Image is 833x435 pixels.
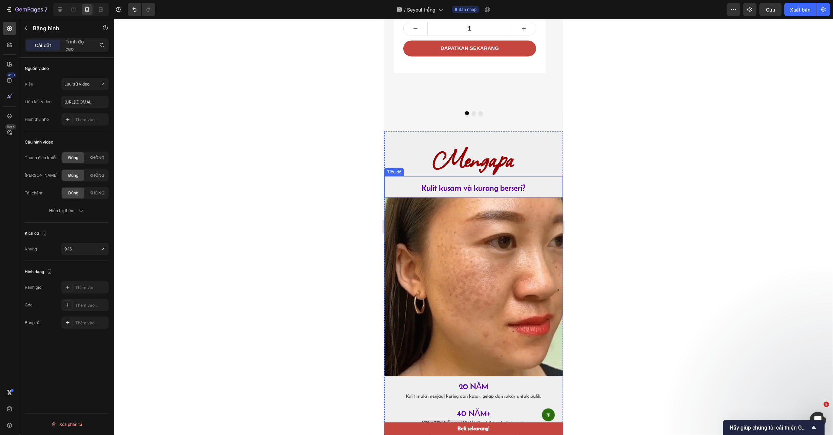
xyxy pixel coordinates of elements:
button: Lưu trữ video [61,78,109,90]
font: Beta [7,125,15,129]
font: Tải chậm [25,190,42,195]
button: Xóa phần tử [25,419,109,430]
font: Cài đặt [35,42,51,48]
font: Cứu [766,7,775,13]
font: 450 [8,73,15,77]
font: / [404,7,406,13]
font: Ranh giới [25,285,42,290]
font: Hình dạng [25,269,44,274]
font: Thêm vào... [75,285,98,290]
font: Thêm vào... [75,303,98,308]
button: Hiển thị thêm [25,205,109,217]
font: Khung [25,246,37,251]
button: 7 [3,3,50,16]
font: Hình thu nhỏ [25,117,49,122]
font: 7 [44,6,47,13]
font: Đúng [68,173,78,178]
font: [PERSON_NAME] [25,173,58,178]
font: 2 [825,402,828,406]
font: Hiển thị thêm [49,208,75,213]
font: Đúng [68,190,78,195]
div: Hoàn tác/Làm lại [128,3,155,16]
font: Liên kết video [25,99,52,104]
input: Chèn url video vào đây [61,96,109,108]
p: Băng hình [33,24,90,32]
font: KHÔNG [89,190,104,195]
font: Xóa phần tử [59,422,82,427]
iframe: Khu vực thiết kế [384,19,563,435]
font: Đúng [68,155,78,160]
font: Lưu trữ video [64,81,89,87]
font: Hãy giúp chúng tôi cải thiện GemPages! [730,424,827,431]
font: Thanh điều khiển [25,155,58,160]
font: Kích cỡ [25,231,39,236]
button: 9:16 [61,243,109,255]
font: KHÔNG [89,173,104,178]
button: Cứu [759,3,782,16]
font: Thêm vào... [75,117,98,122]
font: Nguồn video [25,66,49,71]
font: Bóng tối [25,320,40,325]
font: Băng hình [33,25,59,32]
font: Bản nháp [459,7,477,12]
iframe: Trò chuyện trực tiếp qua Intercom [810,412,826,428]
font: KHÔNG [89,155,104,160]
font: Thêm vào... [75,320,98,325]
font: Cấu hình video [25,139,53,145]
font: Góc [25,302,33,307]
button: Xuất bản [785,3,816,16]
font: Trình độ cao [65,39,84,52]
font: Seyoul trắng [407,7,436,13]
button: Hiển thị khảo sát - Giúp chúng tôi cải thiện GemPages! [730,423,818,432]
font: Kiểu [25,81,33,87]
font: Xuất bản [790,7,811,13]
font: 9:16 [64,246,72,251]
